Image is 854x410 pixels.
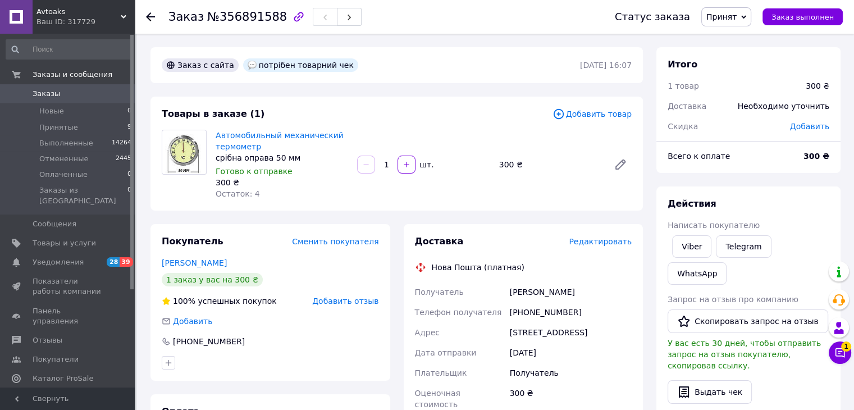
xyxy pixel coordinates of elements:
[668,309,828,333] button: Скопировать запрос на отзыв
[39,138,93,148] span: Выполненные
[107,257,120,267] span: 28
[173,297,195,306] span: 100%
[116,154,131,164] span: 2445
[33,276,104,297] span: Показатели работы компании
[168,10,204,24] span: Заказ
[127,106,131,116] span: 0
[39,154,88,164] span: Отмененные
[580,61,632,70] time: [DATE] 16:07
[668,122,698,131] span: Скидка
[173,317,212,326] span: Добавить
[33,70,112,80] span: Заказы и сообщения
[33,306,104,326] span: Панель управления
[36,7,121,17] span: Avtoaks
[39,185,127,206] span: Заказы из [GEOGRAPHIC_DATA]
[716,235,771,258] a: Telegram
[415,348,477,357] span: Дата отправки
[508,363,634,383] div: Получатель
[706,12,737,21] span: Принят
[415,368,467,377] span: Плательщик
[609,153,632,176] a: Редактировать
[668,152,730,161] span: Всего к оплате
[668,198,716,209] span: Действия
[162,236,223,247] span: Покупатель
[207,10,287,24] span: №356891588
[146,11,155,22] div: Вернуться назад
[162,58,239,72] div: Заказ с сайта
[33,373,93,384] span: Каталог ProSale
[127,170,131,180] span: 0
[668,81,699,90] span: 1 товар
[668,102,706,111] span: Доставка
[6,39,133,60] input: Поиск
[112,138,131,148] span: 14264
[415,288,464,297] span: Получатель
[216,167,293,176] span: Готово к отправке
[39,122,78,133] span: Принятые
[243,58,358,72] div: потрібен товарний чек
[39,106,64,116] span: Новые
[672,235,711,258] a: Viber
[829,341,851,364] button: Чат с покупателем1
[127,122,131,133] span: 9
[33,238,96,248] span: Товары и услуги
[36,17,135,27] div: Ваш ID: 317729
[552,108,632,120] span: Добавить товар
[216,152,348,163] div: срібна оправа 50 мм
[33,354,79,365] span: Покупатели
[841,341,851,352] span: 1
[216,189,260,198] span: Остаток: 4
[216,131,344,151] a: Автомобильный механический термометр
[165,130,203,174] img: Автомобильный механический термометр
[172,336,246,347] div: [PHONE_NUMBER]
[292,237,378,246] span: Сменить покупателя
[806,80,829,92] div: 300 ₴
[415,308,502,317] span: Телефон получателя
[33,219,76,229] span: Сообщения
[162,258,227,267] a: [PERSON_NAME]
[312,297,378,306] span: Добавить отзыв
[508,322,634,343] div: [STREET_ADDRESS]
[415,389,460,409] span: Оценочная стоимость
[120,257,133,267] span: 39
[33,335,62,345] span: Отзывы
[569,237,632,246] span: Редактировать
[495,157,605,172] div: 300 ₴
[127,185,131,206] span: 0
[668,262,727,285] a: WhatsApp
[162,295,277,307] div: успешных покупок
[216,177,348,188] div: 300 ₴
[762,8,843,25] button: Заказ выполнен
[508,282,634,302] div: [PERSON_NAME]
[162,108,264,119] span: Товары в заказе (1)
[39,170,88,180] span: Оплаченные
[668,221,760,230] span: Написать покупателю
[33,89,60,99] span: Заказы
[508,302,634,322] div: [PHONE_NUMBER]
[803,152,829,161] b: 300 ₴
[415,236,464,247] span: Доставка
[415,328,440,337] span: Адрес
[162,273,263,286] div: 1 заказ у вас на 300 ₴
[248,61,257,70] img: :speech_balloon:
[790,122,829,131] span: Добавить
[668,339,821,370] span: У вас есть 30 дней, чтобы отправить запрос на отзыв покупателю, скопировав ссылку.
[731,94,836,119] div: Необходимо уточнить
[429,262,527,273] div: Нова Пошта (платная)
[668,59,697,70] span: Итого
[771,13,834,21] span: Заказ выполнен
[508,343,634,363] div: [DATE]
[668,295,798,304] span: Запрос на отзыв про компанию
[615,11,690,22] div: Статус заказа
[668,380,752,404] button: Выдать чек
[417,159,435,170] div: шт.
[33,257,84,267] span: Уведомления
